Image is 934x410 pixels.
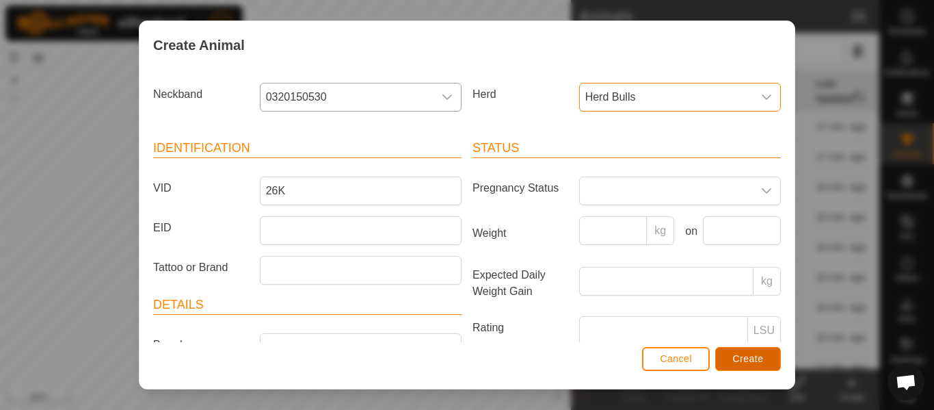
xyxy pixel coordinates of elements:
p-inputgroup-addon: kg [647,216,674,245]
div: dropdown trigger [753,84,780,111]
span: Create [733,353,764,364]
label: Tattoo or Brand [148,256,254,279]
label: EID [148,216,254,240]
label: Herd [467,83,574,106]
div: Open chat [888,363,924,400]
div: dropdown trigger [433,84,461,111]
div: dropdown trigger [753,177,780,205]
label: Neckband [148,83,254,106]
label: VID [148,177,254,200]
span: Herd Bulls [580,84,753,111]
label: Pregnancy Status [467,177,574,200]
header: Identification [153,139,462,158]
p-inputgroup-addon: LSU [748,316,781,345]
button: Cancel [642,347,710,371]
label: Breed [148,333,254,357]
button: Create [715,347,781,371]
span: Cancel [660,353,692,364]
label: Rating [467,316,574,339]
label: on [680,223,697,240]
span: 0320150530 [261,84,433,111]
label: Weight [467,216,574,251]
span: Create Animal [153,35,245,55]
header: Details [153,296,462,315]
label: Expected Daily Weight Gain [467,267,574,300]
header: Status [472,139,781,158]
p-inputgroup-addon: kg [753,267,781,296]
